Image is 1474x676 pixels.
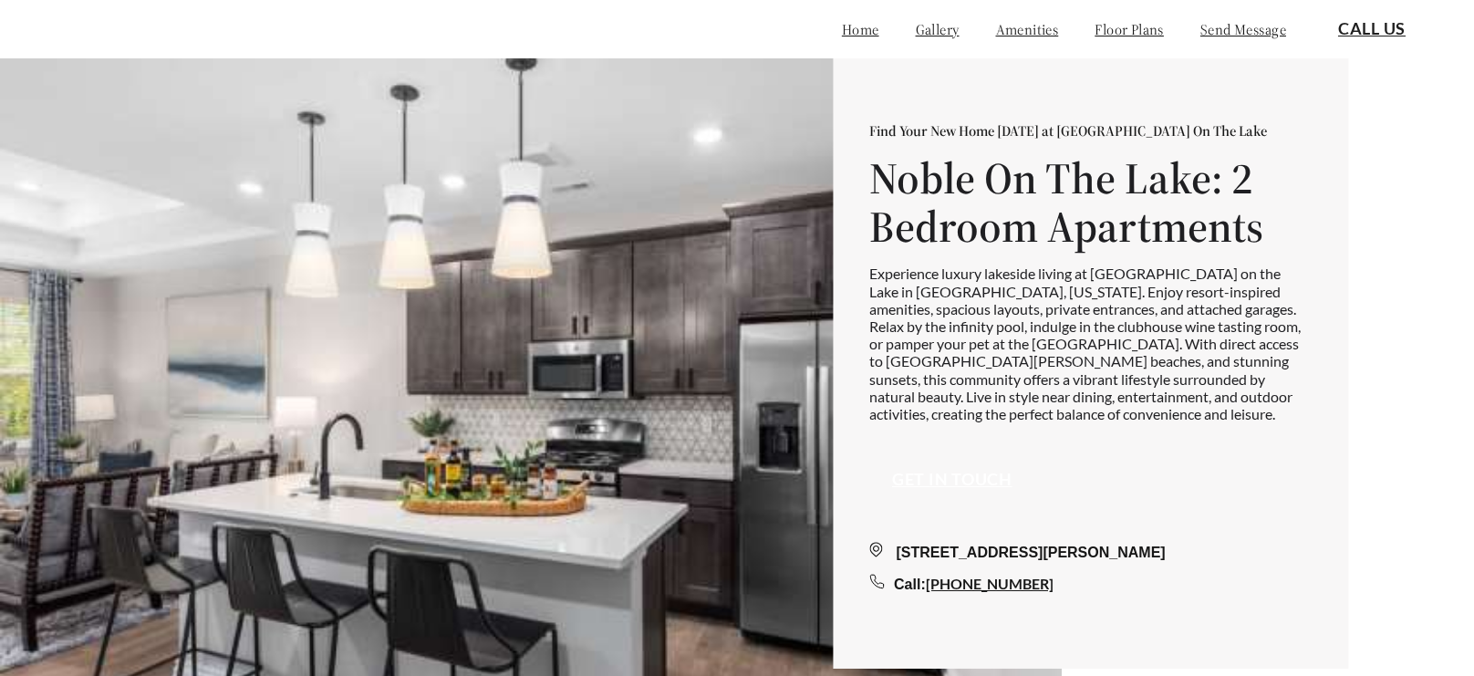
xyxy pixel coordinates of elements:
span: Call: [894,577,926,592]
p: Experience luxury lakeside living at [GEOGRAPHIC_DATA] on the Lake in [GEOGRAPHIC_DATA], [US_STAT... [869,265,1313,422]
div: [STREET_ADDRESS][PERSON_NAME] [869,542,1313,564]
button: Call Us [1315,8,1428,50]
a: gallery [916,20,960,38]
a: Get in touch [892,470,1012,490]
a: home [842,20,879,38]
h1: Noble On The Lake: 2 Bedroom Apartments [869,154,1313,251]
a: Call Us [1338,19,1406,39]
a: floor plans [1095,20,1164,38]
a: send message [1200,20,1286,38]
button: Get in touch [869,459,1035,501]
a: amenities [996,20,1059,38]
a: [PHONE_NUMBER] [926,575,1054,592]
p: Find Your New Home [DATE] at [GEOGRAPHIC_DATA] On The Lake [869,121,1313,140]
